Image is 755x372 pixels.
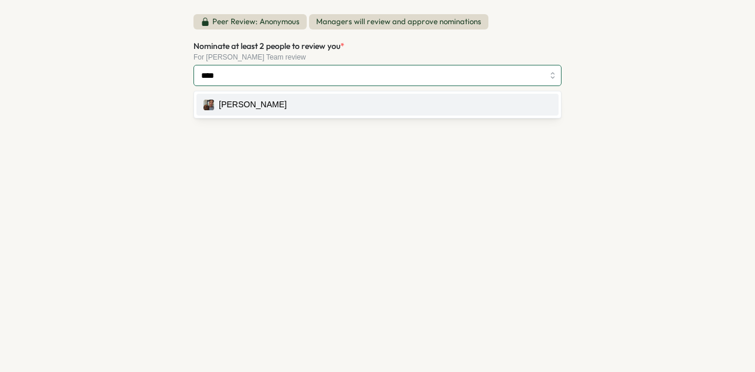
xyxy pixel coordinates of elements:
span: Nominate at least 2 people to review you [193,41,340,51]
div: For [PERSON_NAME] Team review [193,53,562,61]
span: Managers will review and approve nominations [309,14,488,29]
img: Matt Reyes [203,100,214,110]
div: [PERSON_NAME] [219,98,287,111]
p: Peer Review: Anonymous [212,17,300,27]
